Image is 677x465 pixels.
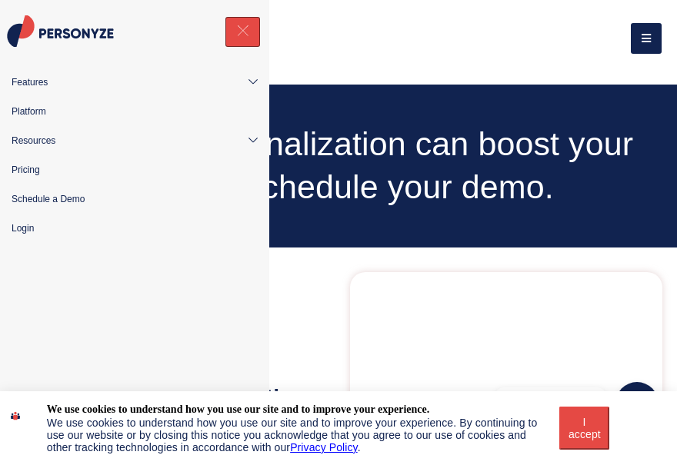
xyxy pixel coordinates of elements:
[559,407,609,450] button: I accept
[4,15,114,47] img: cropped Group 183
[12,192,85,206] span: Schedule a Demo
[8,123,669,209] h1: See how personalization can boost your results. Schedule your demo.
[569,416,600,440] div: I accept
[12,163,40,177] span: Pricing
[12,134,55,148] span: Resources
[11,403,20,429] img: icon
[12,105,46,118] span: Platform
[12,221,34,235] span: Login
[47,403,429,417] div: We use cookies to understand how you use our site and to improve your experience.
[12,75,48,89] span: Features
[47,417,539,453] div: We use cookies to understand how you use our site and to improve your experience. By continuing t...
[290,441,358,453] a: Privacy Policy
